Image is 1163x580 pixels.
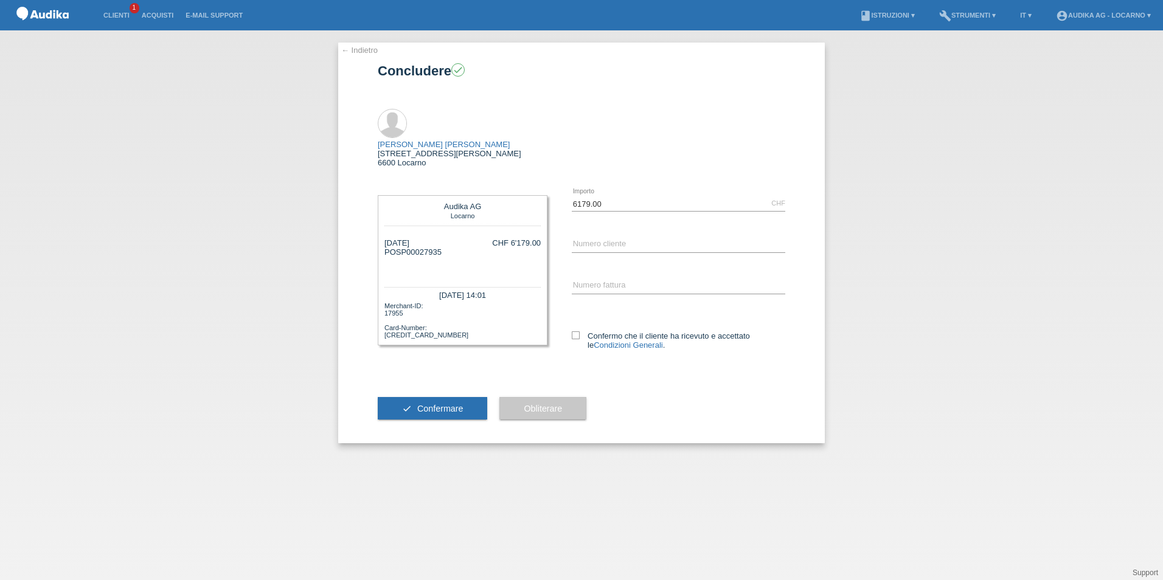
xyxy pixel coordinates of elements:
a: buildStrumenti ▾ [933,12,1002,19]
a: Clienti [97,12,136,19]
div: Merchant-ID: 17955 Card-Number: [CREDIT_CARD_NUMBER] [384,301,541,339]
div: [DATE] 14:01 [384,287,541,301]
a: POS — MF Group [12,24,73,33]
span: 1 [130,3,139,13]
a: Acquisti [136,12,180,19]
h1: Concludere [378,63,785,78]
div: Locarno [387,211,538,219]
div: [STREET_ADDRESS][PERSON_NAME] 6600 Locarno [378,140,521,167]
i: book [859,10,872,22]
a: IT ▾ [1014,12,1038,19]
a: Condizioni Generali [594,340,662,350]
a: Support [1133,568,1158,577]
button: check Confermare [378,397,487,420]
div: CHF [771,199,785,207]
i: check [453,64,463,75]
label: Confermo che il cliente ha ricevuto e accettato le . [572,331,785,350]
i: account_circle [1056,10,1068,22]
div: Audika AG [387,202,538,211]
a: [PERSON_NAME] [PERSON_NAME] [378,140,510,149]
a: account_circleAudika AG - Locarno ▾ [1050,12,1157,19]
a: bookIstruzioni ▾ [853,12,921,19]
a: ← Indietro [341,46,378,55]
span: Obliterare [524,404,562,413]
i: check [402,404,412,413]
a: E-mail Support [179,12,249,19]
span: Confermare [417,404,463,413]
button: Obliterare [499,397,586,420]
div: CHF 6'179.00 [492,238,541,247]
i: build [939,10,951,22]
div: [DATE] POSP00027935 [384,238,442,275]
